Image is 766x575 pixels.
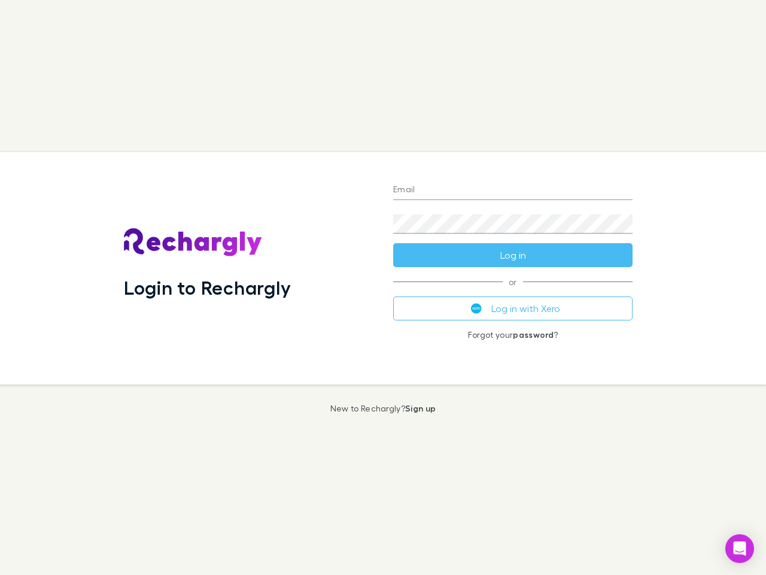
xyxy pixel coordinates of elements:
a: Sign up [405,403,436,413]
button: Log in with Xero [393,296,633,320]
span: or [393,282,633,282]
img: Rechargly's Logo [124,228,263,257]
button: Log in [393,243,633,267]
div: Open Intercom Messenger [725,534,754,563]
h1: Login to Rechargly [124,276,291,299]
p: Forgot your ? [393,330,633,340]
p: New to Rechargly? [330,404,436,413]
a: password [513,329,554,340]
img: Xero's logo [471,303,482,314]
